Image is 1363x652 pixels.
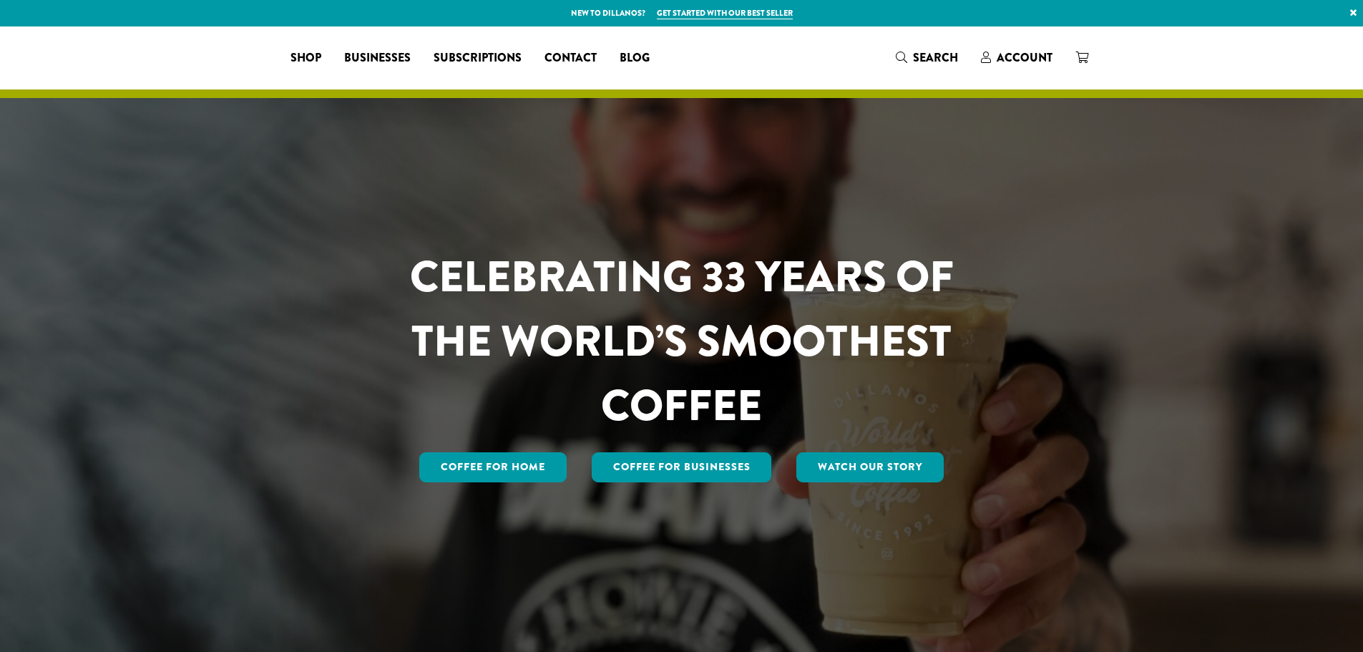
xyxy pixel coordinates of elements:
span: Search [913,49,958,66]
span: Contact [544,49,597,67]
a: Search [884,46,969,69]
span: Businesses [344,49,411,67]
h1: CELEBRATING 33 YEARS OF THE WORLD’S SMOOTHEST COFFEE [368,245,996,438]
a: Get started with our best seller [657,7,793,19]
span: Shop [290,49,321,67]
span: Account [997,49,1052,66]
a: Watch Our Story [796,452,944,482]
a: Shop [279,47,333,69]
a: Coffee For Businesses [592,452,772,482]
a: Coffee for Home [419,452,567,482]
span: Blog [620,49,650,67]
span: Subscriptions [434,49,522,67]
